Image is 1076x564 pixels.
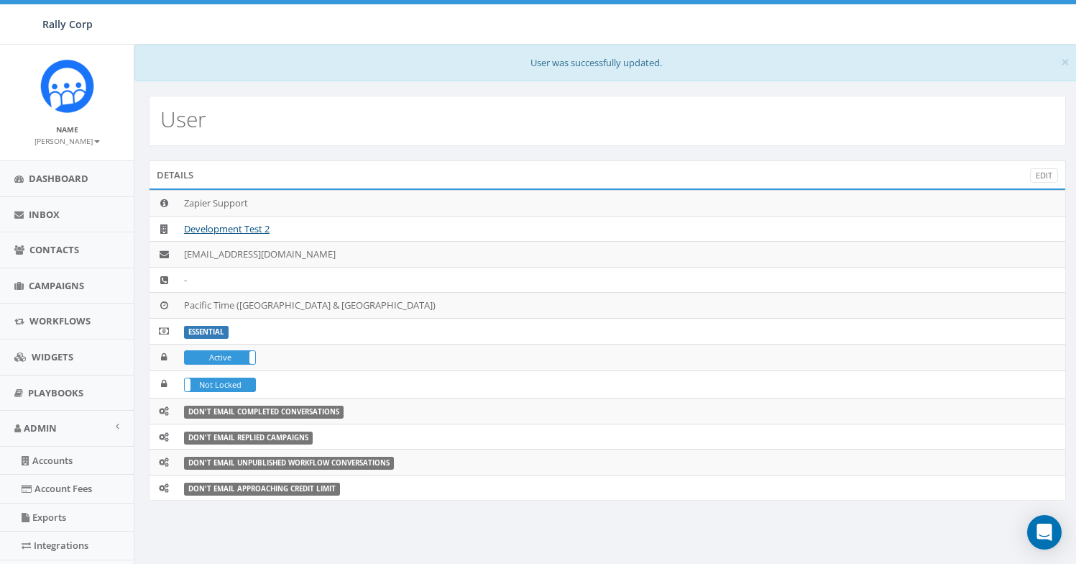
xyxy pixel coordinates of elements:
[149,160,1066,189] div: Details
[1027,515,1062,550] div: Open Intercom Messenger
[40,59,94,113] img: Icon_1.png
[1061,52,1070,72] span: ×
[184,350,256,365] div: ActiveIn Active
[42,17,93,31] span: Rally Corp
[160,107,206,131] h2: User
[184,432,313,445] label: Don't Email Replied Campaigns
[29,243,79,256] span: Contacts
[178,242,1065,268] td: [EMAIL_ADDRESS][DOMAIN_NAME]
[29,279,84,292] span: Campaigns
[178,293,1065,319] td: Pacific Time ([GEOGRAPHIC_DATA] & [GEOGRAPHIC_DATA])
[185,378,255,392] label: Not Locked
[178,191,1065,217] td: Zapier Support
[184,483,340,496] label: Don't Email Approaching Credit Limit
[178,267,1065,293] td: -
[29,314,91,327] span: Workflows
[1061,55,1070,70] button: Close
[184,326,229,339] label: ESSENTIAL
[185,351,255,365] label: Active
[184,378,256,393] div: LockedNot Locked
[184,406,344,419] label: Don't Email Completed Conversations
[24,422,57,435] span: Admin
[184,457,394,470] label: Don't Email Unpublished Workflow Conversations
[56,124,78,135] small: Name
[29,172,88,185] span: Dashboard
[35,134,100,147] a: [PERSON_NAME]
[1030,168,1058,183] a: Edit
[28,386,83,399] span: Playbooks
[32,350,73,363] span: Widgets
[29,208,60,221] span: Inbox
[184,222,270,235] a: Development Test 2
[35,136,100,146] small: [PERSON_NAME]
